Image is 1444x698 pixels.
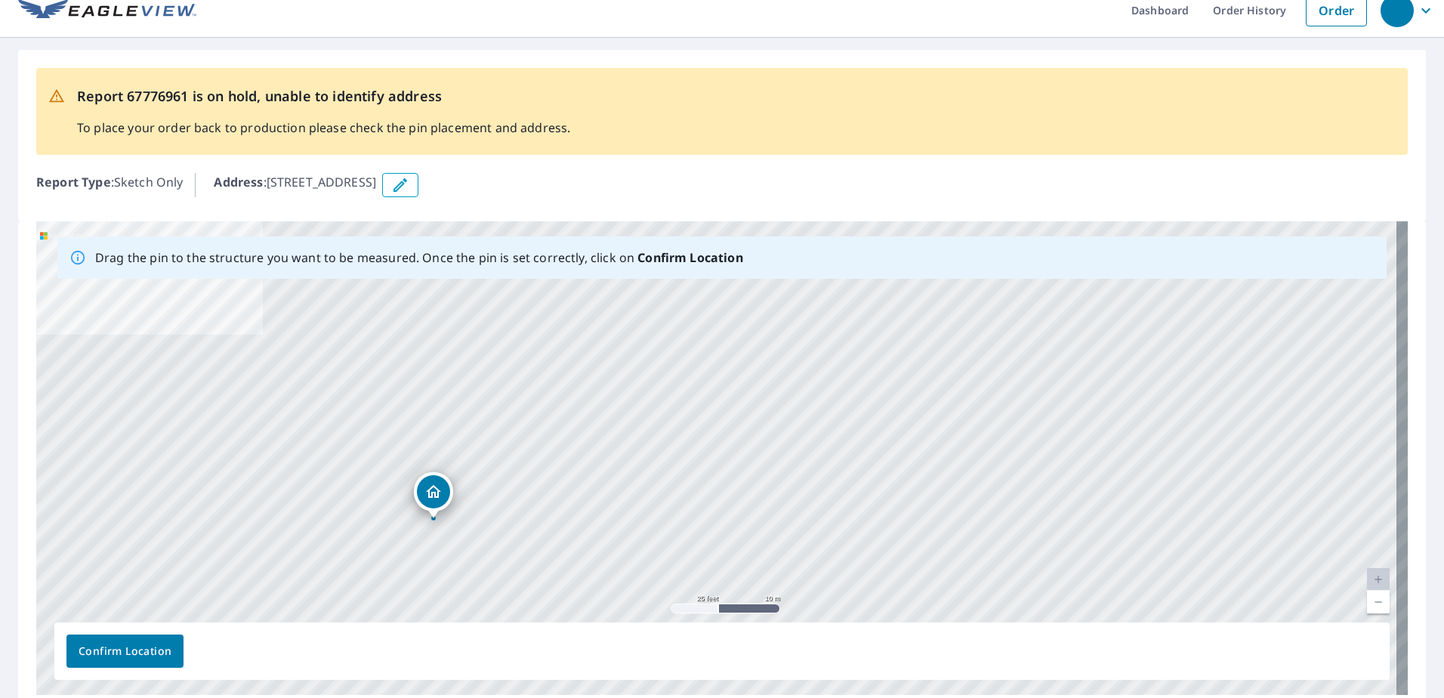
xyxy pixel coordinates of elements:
[36,174,111,190] b: Report Type
[79,642,171,661] span: Confirm Location
[637,249,742,266] b: Confirm Location
[36,173,183,197] p: : Sketch Only
[1367,591,1390,613] a: Current Level 20, Zoom Out
[77,119,570,137] p: To place your order back to production please check the pin placement and address.
[214,173,376,197] p: : [STREET_ADDRESS]
[214,174,263,190] b: Address
[77,86,570,107] p: Report 67776961 is on hold, unable to identify address
[66,635,184,668] button: Confirm Location
[1367,568,1390,591] a: Current Level 20, Zoom In Disabled
[95,249,743,267] p: Drag the pin to the structure you want to be measured. Once the pin is set correctly, click on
